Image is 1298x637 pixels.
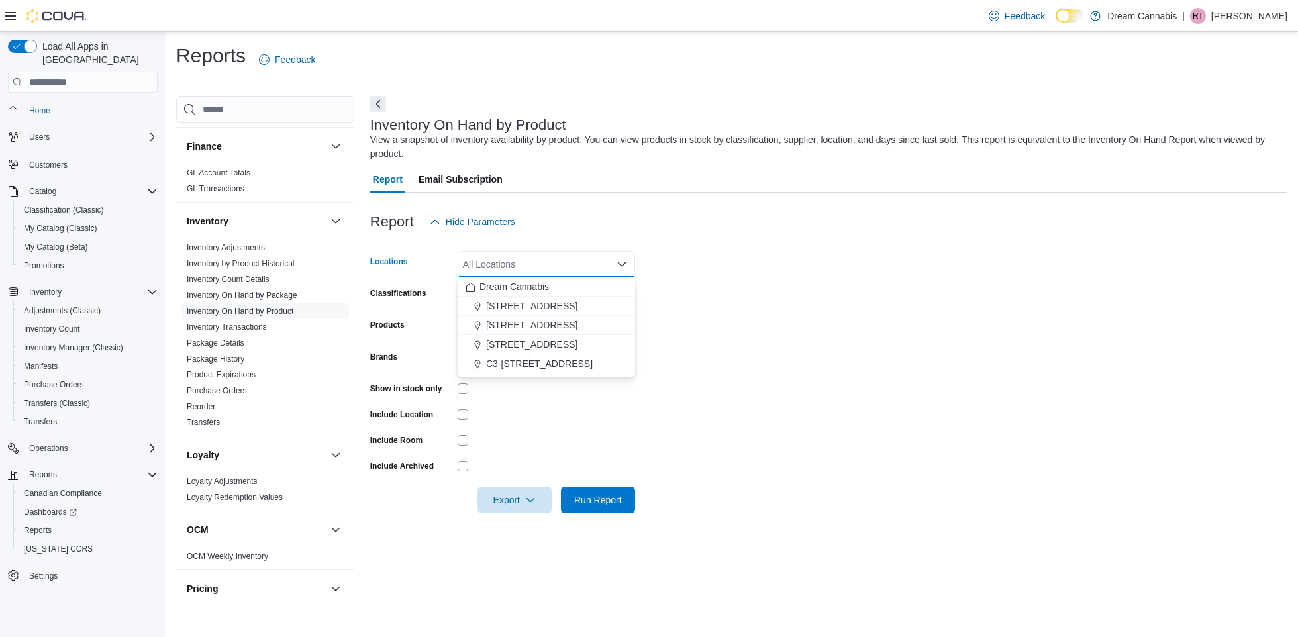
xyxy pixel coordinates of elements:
[24,183,158,199] span: Catalog
[24,156,158,172] span: Customers
[458,297,635,316] button: [STREET_ADDRESS]
[29,160,68,170] span: Customers
[275,53,315,66] span: Feedback
[370,96,386,112] button: Next
[187,448,325,462] button: Loyalty
[19,504,82,520] a: Dashboards
[3,439,163,458] button: Operations
[24,544,93,554] span: [US_STATE] CCRS
[370,435,423,446] label: Include Room
[187,275,270,284] a: Inventory Count Details
[187,242,265,253] span: Inventory Adjustments
[1005,9,1045,23] span: Feedback
[24,440,74,456] button: Operations
[19,414,62,430] a: Transfers
[24,467,62,483] button: Reports
[19,239,158,255] span: My Catalog (Beta)
[24,379,84,390] span: Purchase Orders
[574,493,622,507] span: Run Report
[1056,9,1083,23] input: Dark Mode
[187,477,258,486] a: Loyalty Adjustments
[24,205,104,215] span: Classification (Classic)
[187,290,297,301] span: Inventory On Hand by Package
[19,485,107,501] a: Canadian Compliance
[983,3,1050,29] a: Feedback
[24,129,55,145] button: Users
[486,318,577,332] span: [STREET_ADDRESS]
[370,117,566,133] h3: Inventory On Hand by Product
[24,507,77,517] span: Dashboards
[479,280,549,293] span: Dream Cannabis
[187,370,256,379] a: Product Expirations
[187,401,215,412] span: Reorder
[13,219,163,238] button: My Catalog (Classic)
[187,243,265,252] a: Inventory Adjustments
[187,183,244,194] span: GL Transactions
[24,305,101,316] span: Adjustments (Classic)
[19,239,93,255] a: My Catalog (Beta)
[19,340,158,356] span: Inventory Manager (Classic)
[370,133,1281,161] div: View a snapshot of inventory availability by product. You can view products in stock by classific...
[187,418,220,427] a: Transfers
[37,40,158,66] span: Load All Apps in [GEOGRAPHIC_DATA]
[19,395,95,411] a: Transfers (Classic)
[370,352,397,362] label: Brands
[419,166,503,193] span: Email Subscription
[373,166,403,193] span: Report
[486,338,577,351] span: [STREET_ADDRESS]
[370,256,408,267] label: Locations
[187,385,247,396] span: Purchase Orders
[24,416,57,427] span: Transfers
[187,338,244,348] a: Package Details
[19,202,109,218] a: Classification (Classic)
[187,493,283,502] a: Loyalty Redemption Values
[13,394,163,413] button: Transfers (Classic)
[19,321,85,337] a: Inventory Count
[3,101,163,120] button: Home
[29,287,62,297] span: Inventory
[370,288,426,299] label: Classifications
[13,320,163,338] button: Inventory Count
[13,301,163,320] button: Adjustments (Classic)
[328,522,344,538] button: OCM
[458,335,635,354] button: [STREET_ADDRESS]
[13,357,163,375] button: Manifests
[19,541,98,557] a: [US_STATE] CCRS
[486,299,577,313] span: [STREET_ADDRESS]
[486,357,593,370] span: C3-[STREET_ADDRESS]
[19,358,63,374] a: Manifests
[26,9,86,23] img: Cova
[3,128,163,146] button: Users
[19,258,158,273] span: Promotions
[328,581,344,597] button: Pricing
[187,306,293,317] span: Inventory On Hand by Product
[187,259,295,268] a: Inventory by Product Historical
[187,291,297,300] a: Inventory On Hand by Package
[19,258,70,273] a: Promotions
[24,467,158,483] span: Reports
[617,259,627,269] button: Close list of options
[187,386,247,395] a: Purchase Orders
[13,338,163,357] button: Inventory Manager (Classic)
[187,258,295,269] span: Inventory by Product Historical
[19,377,89,393] a: Purchase Orders
[13,256,163,275] button: Promotions
[24,440,158,456] span: Operations
[24,342,123,353] span: Inventory Manager (Classic)
[19,377,158,393] span: Purchase Orders
[3,465,163,484] button: Reports
[187,448,219,462] h3: Loyalty
[29,186,56,197] span: Catalog
[29,571,58,581] span: Settings
[24,157,73,173] a: Customers
[29,105,50,116] span: Home
[1211,8,1287,24] p: [PERSON_NAME]
[19,522,57,538] a: Reports
[24,102,158,119] span: Home
[19,220,103,236] a: My Catalog (Classic)
[187,492,283,503] span: Loyalty Redemption Values
[19,414,158,430] span: Transfers
[187,307,293,316] a: Inventory On Hand by Product
[13,375,163,394] button: Purchase Orders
